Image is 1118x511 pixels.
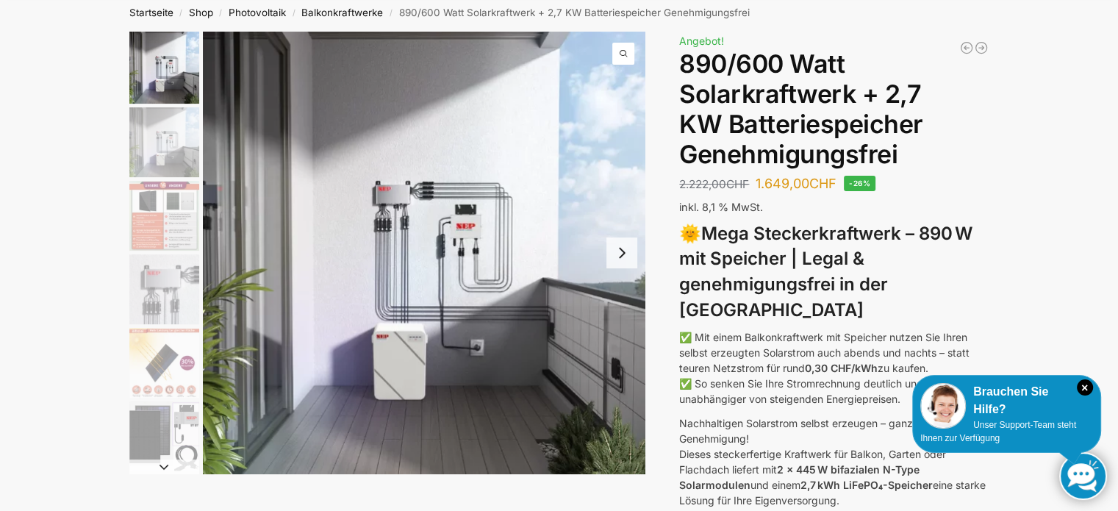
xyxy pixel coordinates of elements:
img: Balkonkraftwerk mit 2,7kw Speicher [129,107,199,177]
strong: 2 x 445 W bifazialen N-Type Solarmodulen [679,463,920,491]
strong: Mega Steckerkraftwerk – 890 W mit Speicher | Legal & genehmigungsfrei in der [GEOGRAPHIC_DATA] [679,223,972,321]
img: BDS1000 [129,254,199,324]
li: 2 / 12 [126,105,199,179]
li: 3 / 12 [126,179,199,252]
span: CHF [809,176,836,191]
button: Next slide [129,460,199,474]
li: 1 / 12 [203,32,645,474]
a: Startseite [129,7,173,18]
span: / [173,7,189,19]
span: CHF [726,177,749,191]
strong: 0,30 CHF/kWh [805,362,878,374]
span: / [286,7,301,19]
span: Unser Support-Team steht Ihnen zur Verfügung [920,420,1076,443]
li: 4 / 12 [126,252,199,326]
p: ✅ Mit einem Balkonkraftwerk mit Speicher nutzen Sie Ihren selbst erzeugten Solarstrom auch abends... [679,329,989,407]
a: Photovoltaik [229,7,286,18]
li: 6 / 12 [126,399,199,473]
bdi: 2.222,00 [679,177,749,191]
img: Customer service [920,383,966,429]
img: Bificial 30 % mehr Leistung [129,328,199,398]
div: Brauchen Sie Hilfe? [920,383,1093,418]
a: Shop [189,7,213,18]
bdi: 1.649,00 [756,176,836,191]
h3: 🌞 [679,221,989,324]
li: 5 / 12 [126,326,199,399]
span: -26% [844,176,875,191]
i: Schließen [1077,379,1093,396]
span: Angebot! [679,35,724,47]
img: Balkonkraftwerk mit 2,7kw Speicher [129,32,199,104]
h1: 890/600 Watt Solarkraftwerk + 2,7 KW Batteriespeicher Genehmigungsfrei [679,49,989,169]
span: inkl. 8,1 % MwSt. [679,201,763,213]
img: Bificial im Vergleich zu billig Modulen [129,181,199,251]
img: Balkonkraftwerk 860 [129,401,199,471]
a: Balkonkraftwerk 890 Watt Solarmodulleistung mit 2kW/h Zendure Speicher [974,40,989,55]
a: Balkonkraftwerke [301,7,383,18]
a: Balkonkraftwerk 600/810 Watt Fullblack [959,40,974,55]
li: 1 / 12 [126,32,199,105]
strong: 2,7 kWh LiFePO₄-Speicher [800,479,933,491]
button: Next slide [606,237,637,268]
img: Balkonkraftwerk mit 2,7kw Speicher [203,32,645,474]
span: / [213,7,229,19]
span: / [383,7,398,19]
a: Steckerkraftwerk mit 2,7kwh-SpeicherBalkonkraftwerk mit 27kw Speicher [203,32,645,474]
